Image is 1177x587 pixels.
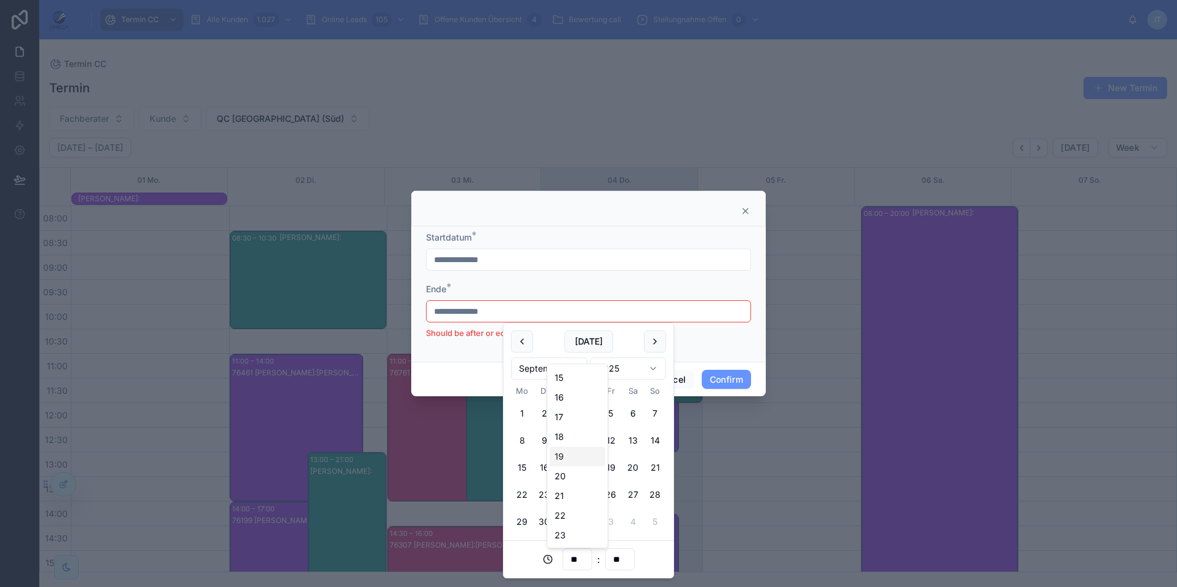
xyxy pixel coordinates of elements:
span: Ende [426,284,446,294]
button: Montag, 29. September 2025 [511,511,533,533]
div: : [511,548,666,570]
button: Dienstag, 23. September 2025 [533,484,555,506]
button: [DATE] [564,330,613,353]
button: Confirm [702,370,751,389]
th: Sonntag [644,385,666,397]
button: Samstag, 27. September 2025 [622,484,644,506]
th: Freitag [600,385,622,397]
button: Samstag, 4. Oktober 2025 [622,511,644,533]
button: Sonntag, 28. September 2025 [644,484,666,506]
button: Freitag, 12. September 2025 [600,429,622,452]
div: Suggestions [547,364,608,548]
th: Dienstag [533,385,555,397]
div: 19 [550,447,605,466]
button: Freitag, 5. September 2025 [600,402,622,425]
button: Samstag, 6. September 2025 [622,402,644,425]
button: Freitag, 19. September 2025 [600,457,622,479]
div: 22 [550,506,605,525]
button: Freitag, 3. Oktober 2025 [600,511,622,533]
button: Sonntag, 14. September 2025 [644,429,666,452]
button: Samstag, 20. September 2025 [622,457,644,479]
div: 17 [550,407,605,427]
div: 16 [550,388,605,407]
button: Montag, 15. September 2025 [511,457,533,479]
button: Sonntag, 7. September 2025 [644,402,666,425]
button: Dienstag, 30. September 2025 [533,511,555,533]
span: Startdatum [426,232,472,242]
div: 23 [550,525,605,545]
button: Sonntag, 21. September 2025 [644,457,666,479]
th: Montag [511,385,533,397]
button: Montag, 22. September 2025 [511,484,533,506]
div: 20 [550,466,605,486]
button: Freitag, 26. September 2025 [600,484,622,506]
table: September 2025 [511,385,666,533]
th: Samstag [622,385,644,397]
div: 21 [550,486,605,506]
button: Samstag, 13. September 2025 [622,429,644,452]
button: Sonntag, 5. Oktober 2025 [644,511,666,533]
button: Dienstag, 2. September 2025 [533,402,555,425]
button: Dienstag, 16. September 2025 [533,457,555,479]
button: Montag, 1. September 2025 [511,402,533,425]
div: 15 [550,368,605,388]
li: Should be after or equal to [DATE] 18:00 [426,327,751,340]
button: Dienstag, 9. September 2025 [533,429,555,452]
div: 18 [550,427,605,447]
button: Montag, 8. September 2025 [511,429,533,452]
